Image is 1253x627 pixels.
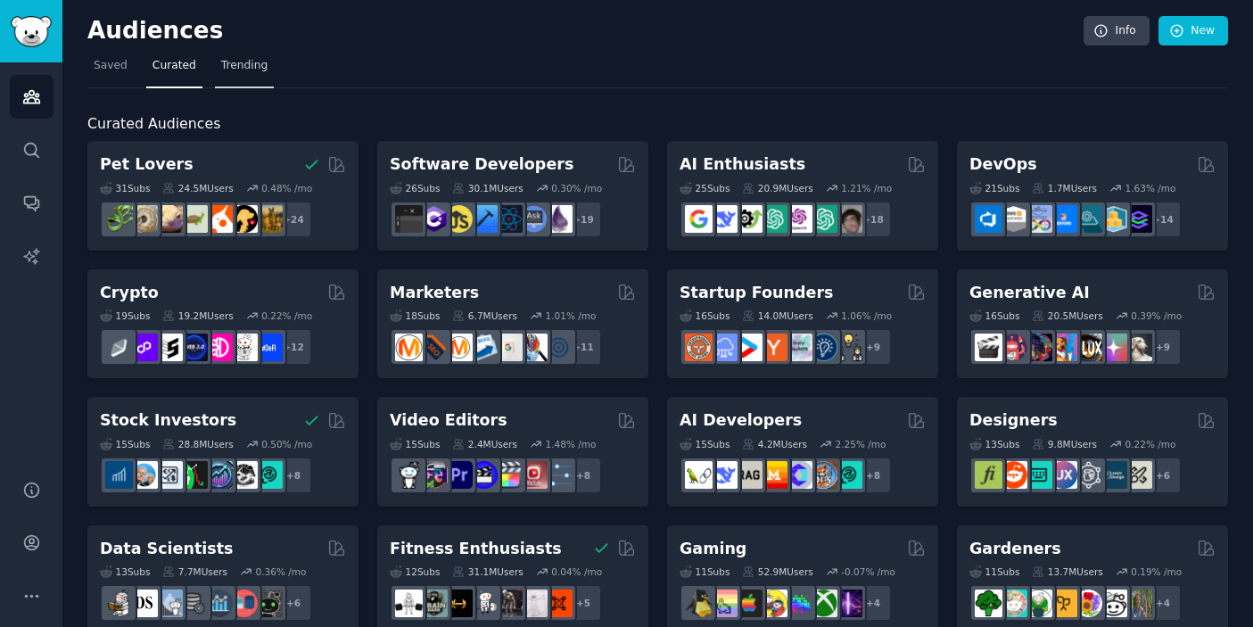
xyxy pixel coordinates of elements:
[495,334,523,361] img: googleads
[495,205,523,233] img: reactnative
[94,58,128,74] span: Saved
[1000,205,1027,233] img: AWS_Certified_Experts
[1025,590,1052,617] img: SavageGarden
[1050,205,1077,233] img: DevOpsLinks
[261,309,312,322] div: 0.22 % /mo
[215,52,274,88] a: Trending
[445,205,473,233] img: learnjavascript
[680,282,833,304] h2: Startup Founders
[180,205,208,233] img: turtle
[810,590,837,617] img: XboxGamers
[230,205,258,233] img: PetAdvice
[854,457,892,494] div: + 8
[230,461,258,489] img: swingtrading
[420,461,448,489] img: editors
[1100,205,1127,233] img: aws_cdk
[565,328,602,366] div: + 11
[1125,205,1152,233] img: PlatformEngineers
[1144,201,1182,238] div: + 14
[470,590,498,617] img: weightroom
[710,334,738,361] img: SaaS
[452,565,523,578] div: 31.1M Users
[162,182,233,194] div: 24.5M Users
[395,334,423,361] img: content_marketing
[205,205,233,233] img: cockatiel
[1032,565,1102,578] div: 13.7M Users
[452,309,517,322] div: 6.7M Users
[130,334,158,361] img: 0xPolygon
[1144,328,1182,366] div: + 9
[841,565,895,578] div: -0.07 % /mo
[1125,182,1176,194] div: 1.63 % /mo
[680,409,802,432] h2: AI Developers
[470,205,498,233] img: iOSProgramming
[105,461,133,489] img: dividends
[275,584,312,622] div: + 6
[146,52,202,88] a: Curated
[1131,309,1182,322] div: 0.39 % /mo
[1025,461,1052,489] img: UI_Design
[390,538,562,560] h2: Fitness Enthusiasts
[11,16,52,47] img: GummySearch logo
[680,438,730,450] div: 15 Sub s
[520,205,548,233] img: AskComputerScience
[1075,205,1102,233] img: platformengineering
[162,309,233,322] div: 19.2M Users
[390,309,440,322] div: 18 Sub s
[1075,590,1102,617] img: flowers
[230,334,258,361] img: CryptoNews
[452,438,517,450] div: 2.4M Users
[836,438,886,450] div: 2.25 % /mo
[100,409,236,432] h2: Stock Investors
[230,590,258,617] img: datasets
[87,17,1084,45] h2: Audiences
[565,457,602,494] div: + 8
[1100,334,1127,361] img: starryai
[520,461,548,489] img: Youtubevideo
[545,334,573,361] img: OnlineMarketing
[390,438,440,450] div: 15 Sub s
[390,282,479,304] h2: Marketers
[255,461,283,489] img: technicalanalysis
[710,205,738,233] img: DeepSeek
[685,334,713,361] img: EntrepreneurRideAlong
[100,153,194,176] h2: Pet Lovers
[155,590,183,617] img: statistics
[1144,584,1182,622] div: + 4
[420,590,448,617] img: GymMotivation
[390,409,507,432] h2: Video Editors
[680,182,730,194] div: 25 Sub s
[710,461,738,489] img: DeepSeek
[835,205,862,233] img: ArtificalIntelligence
[685,205,713,233] img: GoogleGeminiAI
[835,334,862,361] img: growmybusiness
[275,201,312,238] div: + 24
[969,409,1058,432] h2: Designers
[1050,461,1077,489] img: UXDesign
[221,58,268,74] span: Trending
[975,334,1002,361] img: aivideo
[810,334,837,361] img: Entrepreneurship
[969,153,1037,176] h2: DevOps
[969,282,1090,304] h2: Generative AI
[1032,438,1097,450] div: 9.8M Users
[785,334,812,361] img: indiehackers
[180,334,208,361] img: web3
[180,590,208,617] img: dataengineering
[105,334,133,361] img: ethfinance
[1025,205,1052,233] img: Docker_DevOps
[546,309,597,322] div: 1.01 % /mo
[565,201,602,238] div: + 19
[1032,309,1102,322] div: 20.5M Users
[760,461,787,489] img: MistralAI
[810,461,837,489] img: llmops
[155,461,183,489] img: Forex
[975,590,1002,617] img: vegetablegardening
[835,461,862,489] img: AIDevelopersSociety
[1084,16,1150,46] a: Info
[969,538,1061,560] h2: Gardeners
[420,205,448,233] img: csharp
[680,309,730,322] div: 16 Sub s
[854,201,892,238] div: + 18
[1125,334,1152,361] img: DreamBooth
